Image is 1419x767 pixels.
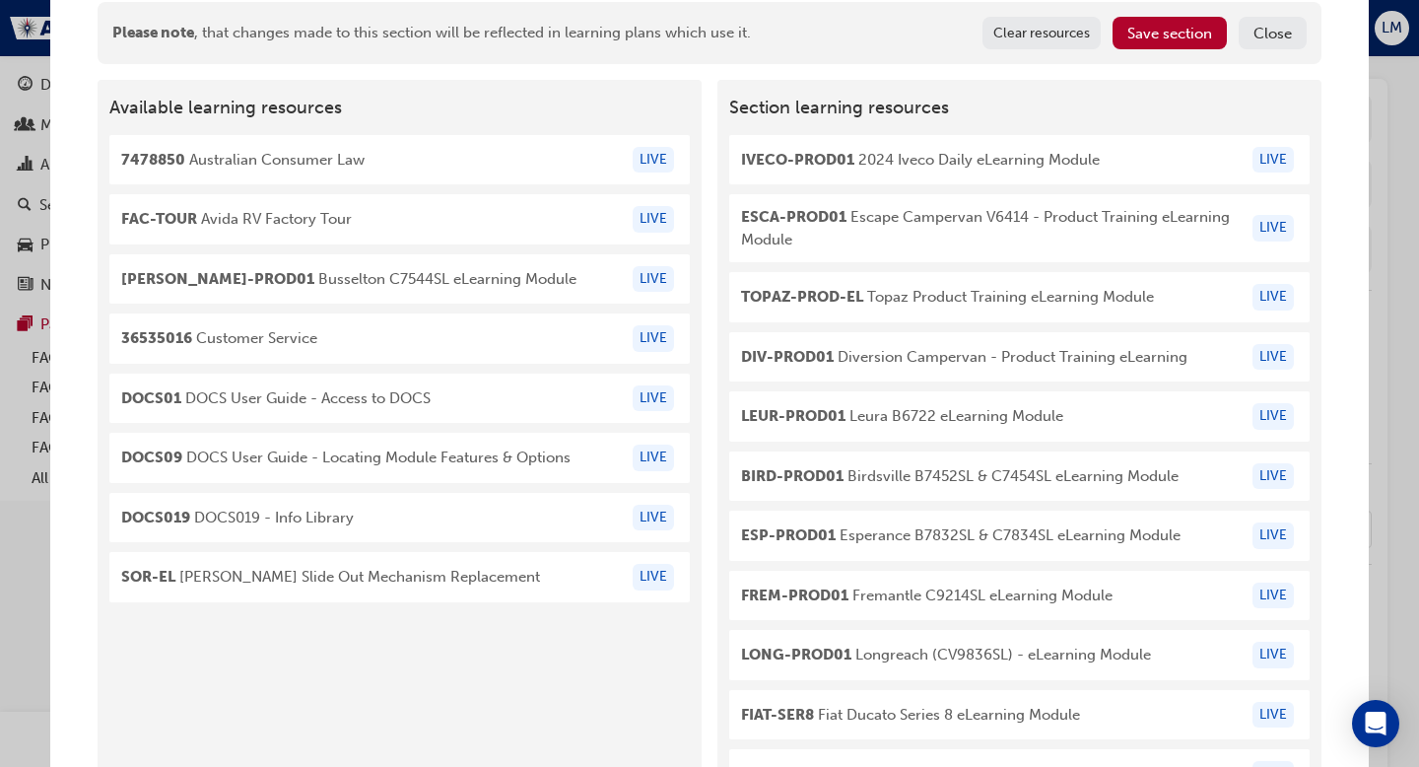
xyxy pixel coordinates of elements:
[109,552,690,602] div: SOR-EL [PERSON_NAME] Slide Out Mechanism ReplacementLIVE
[982,17,1102,49] button: Clear resources
[121,507,354,529] span: DOCS019 - Info Library
[741,465,1179,488] span: Birdsville B7452SL & C7454SL eLearning Module
[1252,284,1294,311] div: LIVE
[729,194,1310,262] div: ESCA-PROD01 Escape Campervan V6414 - Product Training eLearning ModuleLIVE
[729,630,1310,680] div: LONG-PROD01 Longreach (CV9836SL) - eLearning ModuleLIVE
[1252,463,1294,490] div: LIVE
[633,325,674,352] div: LIVE
[741,644,1151,666] span: Longreach (CV9836SL) - eLearning Module
[121,568,175,586] span: SOR-EL
[109,374,690,424] div: DOCS01 DOCS User Guide - Access to DOCSLIVE
[112,24,194,41] span: Please note
[1352,700,1399,747] div: Open Intercom Messenger
[741,149,1100,172] span: 2024 Iveco Daily eLearning Module
[741,346,1187,369] span: Diversion Campervan - Product Training eLearning
[729,511,1310,561] div: ESP-PROD01 Esperance B7832SL & C7834SL eLearning ModuleLIVE
[109,135,690,185] div: 7478850 Australian Consumer LawLIVE
[741,704,1080,727] span: Fiat Ducato Series 8 eLearning Module
[741,524,1181,547] span: Esperance B7832SL & C7834SL eLearning Module
[741,208,846,226] span: ESCA-PROD01
[1113,17,1227,49] button: Save section
[729,332,1310,383] div: DIV-PROD01 Diversion Campervan - Product Training eLearningLIVE
[121,449,182,466] span: DOCS09
[1252,523,1294,549] div: LIVE
[109,254,690,305] div: [PERSON_NAME]-PROD01 Busselton C7544SL eLearning ModuleLIVE
[109,194,690,244] div: FAC-TOUR Avida RV Factory TourLIVE
[633,266,674,293] div: LIVE
[121,566,540,589] span: [PERSON_NAME] Slide Out Mechanism Replacement
[741,706,814,724] span: FIAT-SER8
[121,509,190,526] span: DOCS019
[741,407,845,425] span: LEUR-PROD01
[741,526,836,544] span: ESP-PROD01
[741,288,863,306] span: TOPAZ-PROD-EL
[741,405,1063,428] span: Leura B6722 eLearning Module
[741,587,848,604] span: FREM-PROD01
[121,151,185,169] span: 7478850
[633,445,674,471] div: LIVE
[121,208,352,231] span: Avida RV Factory Tour
[121,387,431,410] span: DOCS User Guide - Access to DOCS
[109,98,690,119] span: Available learning resources
[121,268,576,291] span: Busselton C7544SL eLearning Module
[741,286,1154,309] span: Topaz Product Training eLearning Module
[729,272,1310,322] div: TOPAZ-PROD-EL Topaz Product Training eLearning ModuleLIVE
[121,270,314,288] span: [PERSON_NAME]-PROD01
[729,391,1310,442] div: LEUR-PROD01 Leura B6722 eLearning ModuleLIVE
[1252,403,1294,430] div: LIVE
[741,467,844,485] span: BIRD-PROD01
[741,206,1241,250] span: Escape Campervan V6414 - Product Training eLearning Module
[729,571,1310,621] div: FREM-PROD01 Fremantle C9214SL eLearning ModuleLIVE
[109,433,690,483] div: DOCS09 DOCS User Guide - Locating Module Features & OptionsLIVE
[741,585,1113,607] span: Fremantle C9214SL eLearning Module
[1252,215,1294,242] div: LIVE
[633,385,674,412] div: LIVE
[121,329,192,347] span: 36535016
[633,147,674,174] div: LIVE
[1252,344,1294,371] div: LIVE
[109,314,690,364] div: 36535016 Customer ServiceLIVE
[741,646,851,663] span: LONG-PROD01
[121,327,317,350] span: Customer Service
[121,447,571,469] span: DOCS User Guide - Locating Module Features & Options
[741,151,854,169] span: IVECO-PROD01
[121,210,197,228] span: FAC-TOUR
[109,493,690,543] div: DOCS019 DOCS019 - Info LibraryLIVE
[1252,583,1294,609] div: LIVE
[729,690,1310,740] div: FIAT-SER8 Fiat Ducato Series 8 eLearning ModuleLIVE
[729,452,1310,502] div: BIRD-PROD01 Birdsville B7452SL & C7454SL eLearning ModuleLIVE
[1252,147,1294,174] div: LIVE
[1239,17,1307,49] button: Close
[633,206,674,233] div: LIVE
[121,389,181,407] span: DOCS01
[729,98,1310,119] span: Section learning resources
[1252,702,1294,729] div: LIVE
[1252,642,1294,668] div: LIVE
[633,505,674,531] div: LIVE
[112,22,751,44] div: , that changes made to this section will be reflected in learning plans which use it.
[741,348,834,366] span: DIV-PROD01
[729,135,1310,185] div: IVECO-PROD01 2024 Iveco Daily eLearning ModuleLIVE
[121,149,365,172] span: Australian Consumer Law
[633,564,674,591] div: LIVE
